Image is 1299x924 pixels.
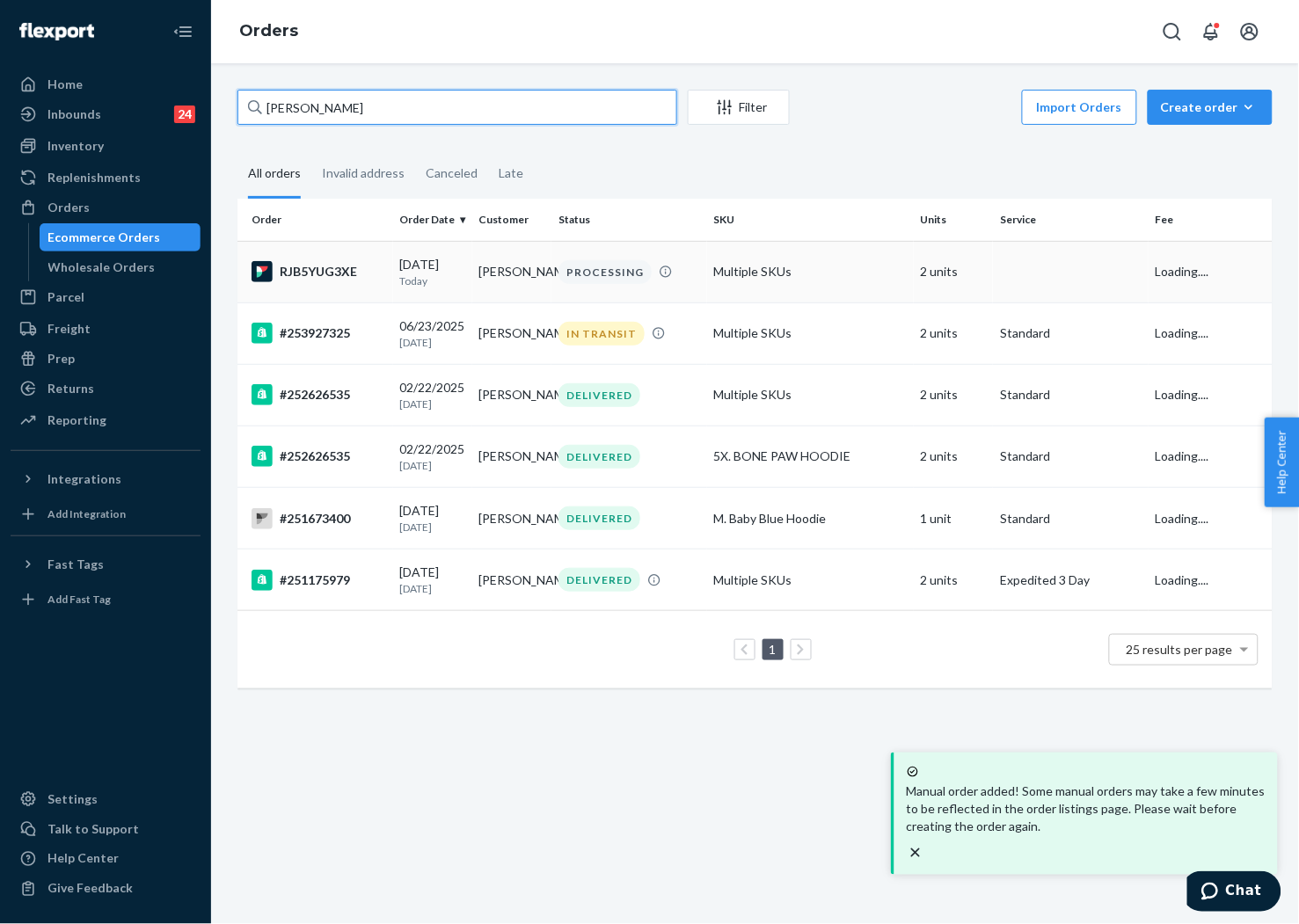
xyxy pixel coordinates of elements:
div: IN TRANSIT [558,322,645,346]
div: #251175979 [252,570,386,591]
td: Loading.... [1149,549,1273,611]
td: 2 units [914,241,993,302]
td: Loading.... [1149,364,1273,426]
div: 06/23/2025 [400,317,465,350]
a: Inventory [11,132,201,160]
a: Help Center [11,845,201,873]
th: Units [914,199,993,241]
div: PROCESSING [558,260,652,284]
div: 02/22/2025 [400,440,465,473]
button: Give Feedback [11,875,201,903]
td: [PERSON_NAME] [472,426,551,487]
div: #252626535 [252,446,386,467]
p: Standard [1000,447,1142,465]
td: 2 units [914,302,993,364]
div: #252626535 [252,384,386,405]
th: Fee [1149,199,1273,241]
div: Wholesale Orders [48,258,156,276]
div: Give Feedback [47,880,133,898]
div: Replenishments [47,169,141,186]
td: 1 unit [914,488,993,549]
div: DELIVERED [558,568,640,592]
a: Add Integration [11,500,201,528]
button: Integrations [11,465,201,493]
div: Help Center [47,850,119,868]
td: Loading.... [1149,302,1273,364]
td: [PERSON_NAME] [472,549,551,611]
td: Loading.... [1149,488,1273,549]
th: Service [993,199,1149,241]
a: Freight [11,315,201,343]
a: Prep [11,345,201,373]
div: 24 [174,105,195,123]
a: Wholesale Orders [40,253,201,281]
button: Close Navigation [165,14,201,49]
div: Parcel [47,288,84,306]
div: 02/22/2025 [400,379,465,411]
a: Replenishments [11,164,201,192]
button: Open account menu [1232,14,1267,49]
td: Loading.... [1149,241,1273,302]
td: [PERSON_NAME] [472,302,551,364]
div: Ecommerce Orders [48,229,161,246]
div: DELIVERED [558,506,640,530]
th: Order [237,199,393,241]
div: [DATE] [400,256,465,288]
div: Late [499,150,523,196]
p: [DATE] [400,335,465,350]
div: DELIVERED [558,383,640,407]
iframe: Opens a widget where you can chat to one of our agents [1187,871,1281,915]
div: #253927325 [252,323,386,344]
a: Inbounds24 [11,100,201,128]
a: Reporting [11,406,201,434]
td: Multiple SKUs [707,241,914,302]
div: M. Baby Blue Hoodie [714,510,907,527]
div: Talk to Support [47,820,139,838]
button: Import Orders [1022,90,1137,125]
p: Expedited 3 Day [1000,571,1142,589]
div: Orders [47,199,90,216]
p: Today [400,273,465,288]
p: Manual order added! Some manual orders may take a few minutes to be reflected in the order listin... [907,782,1266,835]
ol: breadcrumbs [225,6,312,57]
div: Inbounds [47,105,101,123]
div: Inventory [47,137,104,155]
p: [DATE] [400,397,465,411]
span: 25 results per page [1127,642,1233,657]
th: SKU [707,199,914,241]
p: Standard [1000,386,1142,404]
div: Home [47,76,83,93]
button: Create order [1148,90,1273,125]
div: #251673400 [252,508,386,529]
p: [DATE] [400,520,465,535]
div: [DATE] [400,564,465,596]
p: Standard [1000,324,1142,342]
td: 2 units [914,364,993,426]
div: Add Fast Tag [47,592,111,607]
a: Settings [11,785,201,813]
div: DELIVERED [558,445,640,469]
div: All orders [248,150,301,199]
p: Standard [1000,510,1142,527]
a: Orders [239,21,298,40]
button: Filter [688,90,790,125]
a: Page 1 is your current page [766,642,780,657]
div: Prep [47,350,75,367]
div: RJB5YUG3XE [252,261,386,282]
div: Freight [47,320,91,338]
div: Fast Tags [47,556,104,573]
svg: close toast [907,844,924,862]
td: Multiple SKUs [707,364,914,426]
td: 2 units [914,549,993,611]
a: Ecommerce Orders [40,223,201,251]
a: Orders [11,193,201,222]
div: Customer [479,212,544,227]
button: Talk to Support [11,815,201,843]
td: 2 units [914,426,993,487]
div: [DATE] [400,502,465,535]
td: [PERSON_NAME] [472,364,551,426]
th: Order Date [393,199,472,241]
td: Multiple SKUs [707,549,914,611]
td: Multiple SKUs [707,302,914,364]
